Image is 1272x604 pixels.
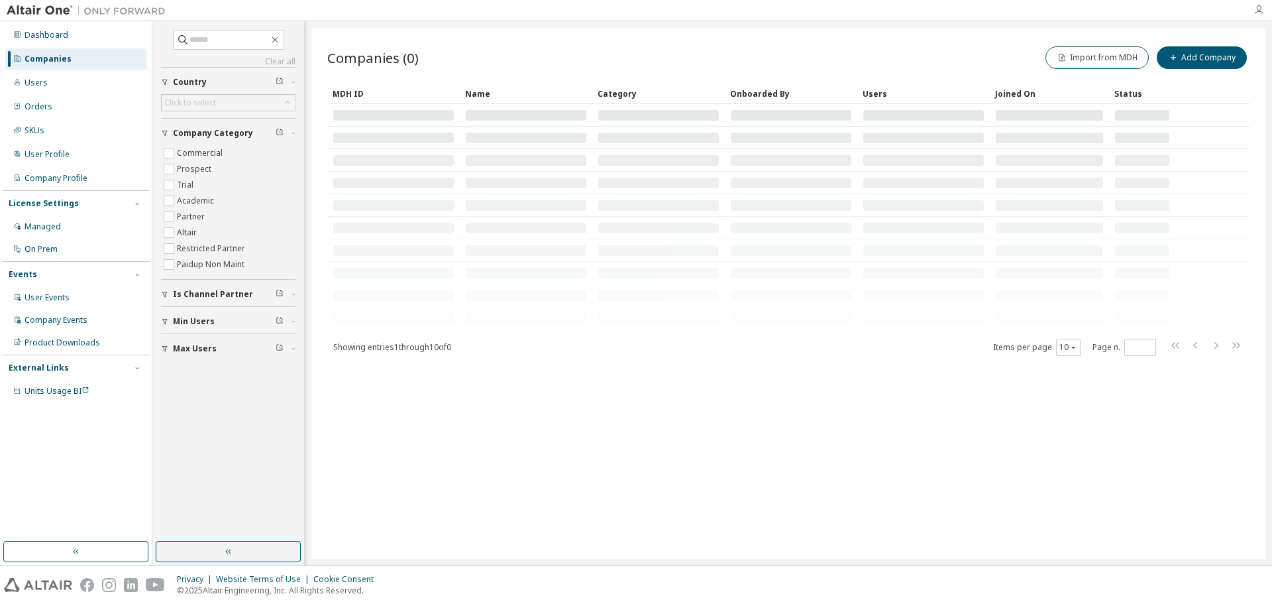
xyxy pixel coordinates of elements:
[177,161,214,177] label: Prospect
[25,292,70,303] div: User Events
[161,307,295,336] button: Min Users
[164,97,216,108] div: Click to select
[173,343,217,354] span: Max Users
[177,257,247,272] label: Paidup Non Maint
[9,198,79,209] div: License Settings
[276,343,284,354] span: Clear filter
[598,83,719,104] div: Category
[177,193,217,209] label: Academic
[177,585,382,596] p: © 2025 Altair Engineering, Inc. All Rights Reserved.
[25,315,87,326] div: Company Events
[173,128,253,139] span: Company Category
[1059,342,1077,353] button: 10
[177,574,216,585] div: Privacy
[9,363,69,373] div: External Links
[216,574,313,585] div: Website Terms of Use
[146,578,165,592] img: youtube.svg
[25,385,89,396] span: Units Usage BI
[276,316,284,327] span: Clear filter
[863,83,984,104] div: Users
[173,77,207,88] span: Country
[25,101,52,112] div: Orders
[9,269,37,280] div: Events
[25,173,87,184] div: Company Profile
[161,119,295,148] button: Company Category
[25,337,100,348] div: Product Downloads
[25,221,61,232] div: Managed
[1157,46,1247,69] button: Add Company
[1045,46,1149,69] button: Import from MDH
[25,54,72,64] div: Companies
[102,578,116,592] img: instagram.svg
[80,578,94,592] img: facebook.svg
[177,145,225,161] label: Commercial
[177,241,248,257] label: Restricted Partner
[465,83,587,104] div: Name
[177,209,207,225] label: Partner
[25,244,58,255] div: On Prem
[161,334,295,363] button: Max Users
[177,177,196,193] label: Trial
[1114,83,1170,104] div: Status
[25,30,68,40] div: Dashboard
[276,77,284,88] span: Clear filter
[333,341,451,353] span: Showing entries 1 through 10 of 0
[327,48,419,67] span: Companies (0)
[162,95,295,111] div: Click to select
[276,128,284,139] span: Clear filter
[161,280,295,309] button: Is Channel Partner
[730,83,852,104] div: Onboarded By
[25,149,70,160] div: User Profile
[993,339,1081,356] span: Items per page
[161,56,295,67] a: Clear all
[276,289,284,300] span: Clear filter
[313,574,382,585] div: Cookie Consent
[1092,339,1156,356] span: Page n.
[161,68,295,97] button: Country
[177,225,199,241] label: Altair
[124,578,138,592] img: linkedin.svg
[173,316,215,327] span: Min Users
[4,578,72,592] img: altair_logo.svg
[995,83,1104,104] div: Joined On
[25,125,44,136] div: SKUs
[173,289,253,300] span: Is Channel Partner
[333,83,454,104] div: MDH ID
[7,4,172,17] img: Altair One
[25,78,48,88] div: Users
